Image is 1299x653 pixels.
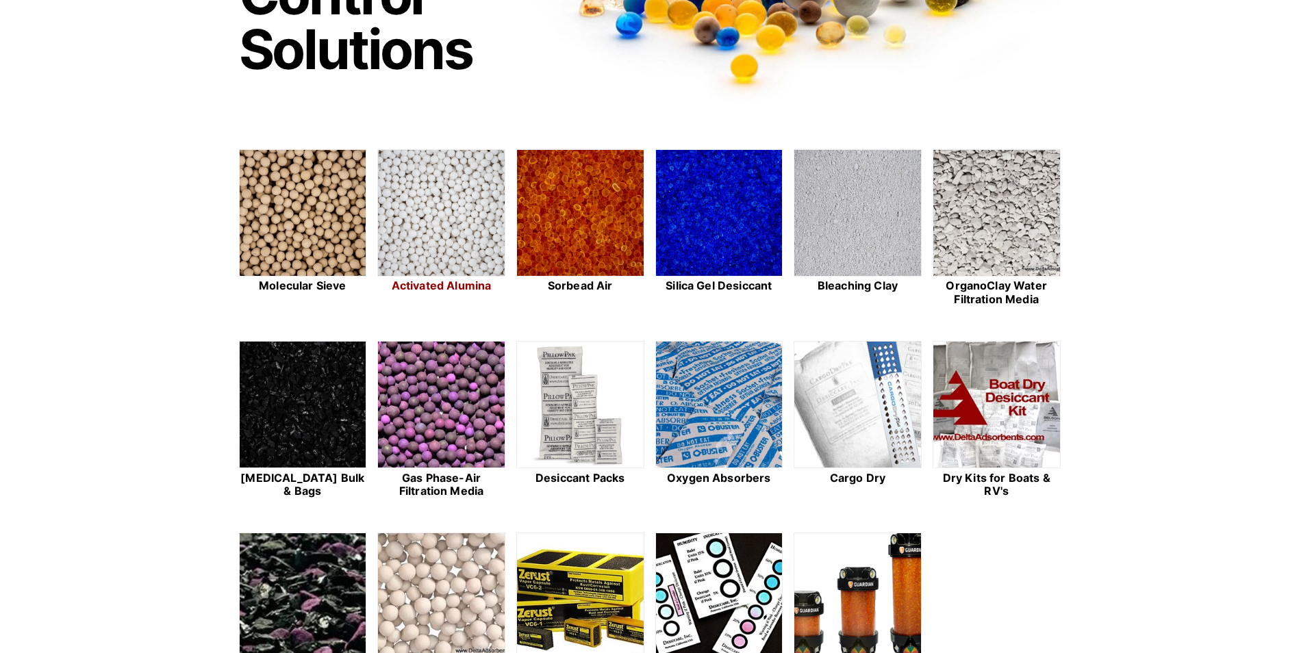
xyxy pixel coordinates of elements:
a: Oxygen Absorbers [655,341,783,500]
h2: Molecular Sieve [239,279,367,292]
h2: Sorbead Air [516,279,644,292]
a: Dry Kits for Boats & RV's [933,341,1061,500]
h2: [MEDICAL_DATA] Bulk & Bags [239,472,367,498]
a: Activated Alumina [377,149,505,308]
h2: Dry Kits for Boats & RV's [933,472,1061,498]
a: Bleaching Clay [794,149,922,308]
h2: Activated Alumina [377,279,505,292]
h2: Gas Phase-Air Filtration Media [377,472,505,498]
h2: Cargo Dry [794,472,922,485]
h2: Desiccant Packs [516,472,644,485]
a: Cargo Dry [794,341,922,500]
h2: Oxygen Absorbers [655,472,783,485]
a: Molecular Sieve [239,149,367,308]
h2: OrganoClay Water Filtration Media [933,279,1061,305]
a: OrganoClay Water Filtration Media [933,149,1061,308]
h2: Bleaching Clay [794,279,922,292]
a: Desiccant Packs [516,341,644,500]
a: Gas Phase-Air Filtration Media [377,341,505,500]
a: Sorbead Air [516,149,644,308]
h2: Silica Gel Desiccant [655,279,783,292]
a: [MEDICAL_DATA] Bulk & Bags [239,341,367,500]
a: Silica Gel Desiccant [655,149,783,308]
